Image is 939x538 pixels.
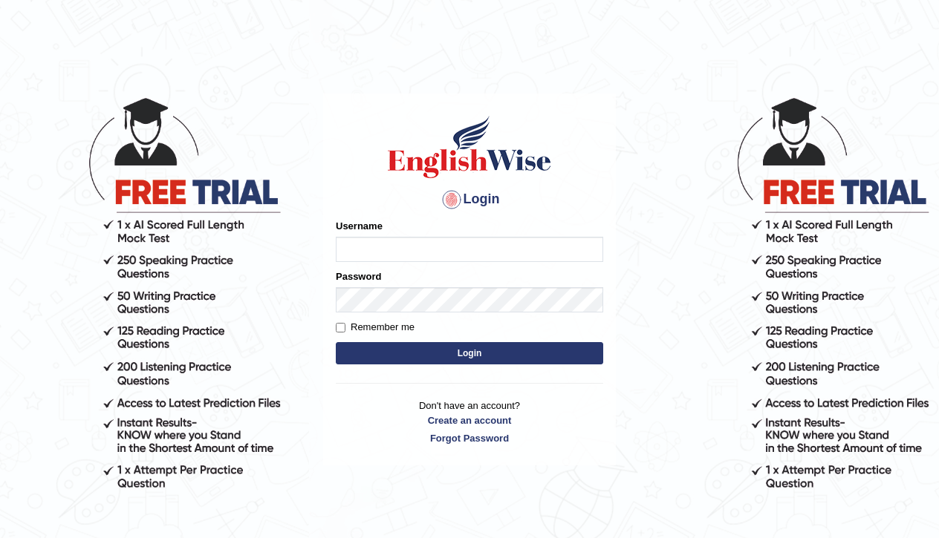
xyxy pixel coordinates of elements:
img: Logo of English Wise sign in for intelligent practice with AI [385,114,554,180]
p: Don't have an account? [336,398,603,444]
input: Remember me [336,323,345,332]
label: Username [336,219,383,233]
button: Login [336,342,603,364]
a: Create an account [336,413,603,427]
label: Remember me [336,320,415,335]
a: Forgot Password [336,431,603,445]
h4: Login [336,188,603,211]
label: Password [336,269,381,283]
